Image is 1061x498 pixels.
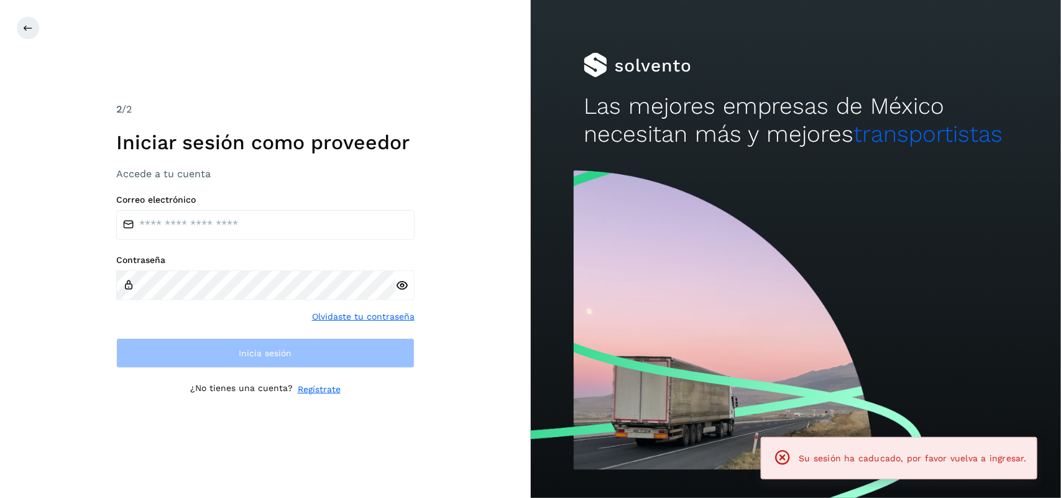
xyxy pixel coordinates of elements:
[298,383,341,396] a: Regístrate
[190,383,293,396] p: ¿No tienes una cuenta?
[116,338,415,368] button: Inicia sesión
[799,453,1027,463] span: Su sesión ha caducado, por favor vuelva a ingresar.
[312,310,415,323] a: Olvidaste tu contraseña
[584,93,1008,148] h2: Las mejores empresas de México necesitan más y mejores
[116,168,415,180] h3: Accede a tu cuenta
[116,195,415,205] label: Correo electrónico
[116,131,415,154] h1: Iniciar sesión como proveedor
[116,103,122,115] span: 2
[116,102,415,117] div: /2
[239,349,292,357] span: Inicia sesión
[116,255,415,265] label: Contraseña
[854,121,1003,147] span: transportistas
